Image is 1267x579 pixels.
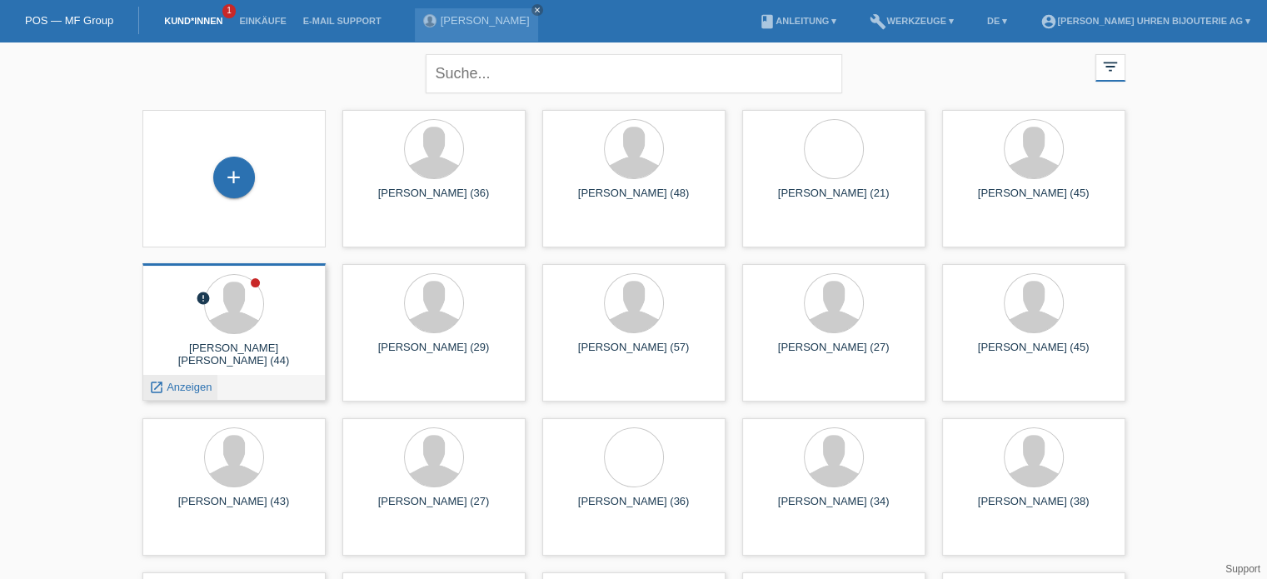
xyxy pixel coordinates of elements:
a: DE ▾ [979,16,1015,26]
a: close [531,4,543,16]
a: bookAnleitung ▾ [751,16,845,26]
a: account_circle[PERSON_NAME] Uhren Bijouterie AG ▾ [1032,16,1259,26]
i: build [870,13,886,30]
div: [PERSON_NAME] (36) [356,187,512,213]
div: [PERSON_NAME] [PERSON_NAME] (44) [156,342,312,368]
a: Kund*innen [156,16,231,26]
span: 1 [222,4,236,18]
i: book [759,13,776,30]
a: Einkäufe [231,16,294,26]
div: Kund*in hinzufügen [214,163,254,192]
div: [PERSON_NAME] (38) [955,495,1112,522]
a: E-Mail Support [295,16,390,26]
div: Unbestätigt, in Bearbeitung [196,291,211,308]
div: [PERSON_NAME] (57) [556,341,712,367]
input: Suche... [426,54,842,93]
div: [PERSON_NAME] (45) [955,187,1112,213]
span: Anzeigen [167,381,212,393]
div: [PERSON_NAME] (21) [756,187,912,213]
a: launch Anzeigen [149,381,212,393]
div: [PERSON_NAME] (27) [756,341,912,367]
i: error [196,291,211,306]
i: launch [149,380,164,395]
i: filter_list [1101,57,1120,76]
i: close [533,6,541,14]
div: [PERSON_NAME] (36) [556,495,712,522]
a: POS — MF Group [25,14,113,27]
div: [PERSON_NAME] (29) [356,341,512,367]
a: buildWerkzeuge ▾ [861,16,962,26]
i: account_circle [1040,13,1057,30]
div: [PERSON_NAME] (27) [356,495,512,522]
a: [PERSON_NAME] [441,14,530,27]
div: [PERSON_NAME] (43) [156,495,312,522]
div: [PERSON_NAME] (45) [955,341,1112,367]
div: [PERSON_NAME] (48) [556,187,712,213]
a: Support [1225,563,1260,575]
div: [PERSON_NAME] (34) [756,495,912,522]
